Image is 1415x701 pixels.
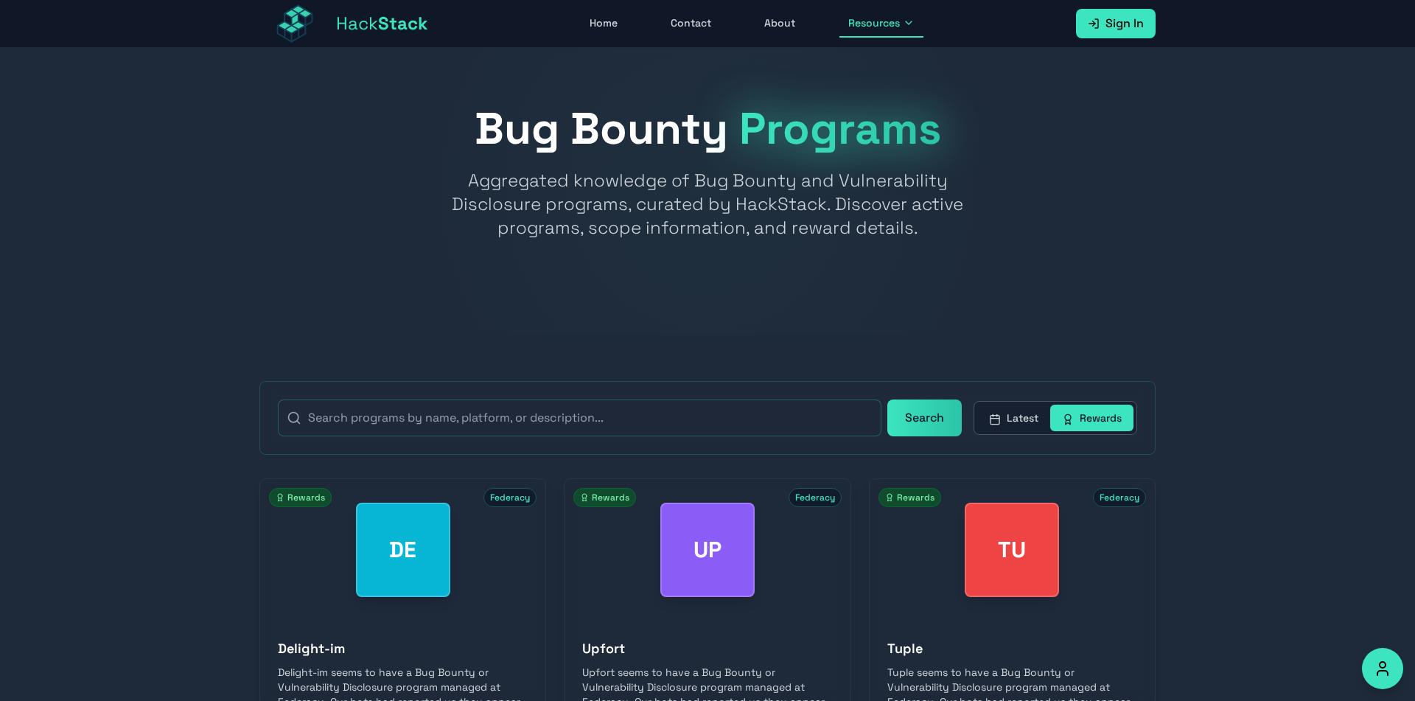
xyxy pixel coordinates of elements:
span: Sign In [1105,15,1144,32]
span: Rewards [269,488,332,507]
span: Rewards [573,488,636,507]
span: Federacy [1093,488,1146,507]
h3: Upfort [582,638,832,659]
h1: Bug Bounty [259,107,1156,151]
h3: Tuple [887,638,1137,659]
a: Contact [662,10,720,38]
a: Sign In [1076,9,1156,38]
button: Rewards [1050,405,1133,431]
p: Aggregated knowledge of Bug Bounty and Vulnerability Disclosure programs, curated by HackStack. D... [424,169,990,240]
span: Federacy [483,488,537,507]
button: Latest [977,405,1050,431]
span: Rewards [878,488,941,507]
div: Tuple [965,503,1059,597]
span: Hack [336,12,428,35]
span: Stack [378,12,428,35]
a: About [755,10,804,38]
span: Programs [739,100,941,157]
div: Upfort [660,503,755,597]
button: Search [887,400,962,436]
input: Search programs by name, platform, or description... [278,400,881,436]
button: Accessibility Options [1362,648,1403,689]
a: Home [581,10,626,38]
button: Resources [839,10,923,38]
div: Delight-im [356,503,450,597]
span: Federacy [789,488,842,507]
h3: Delight-im [278,638,528,659]
span: Resources [848,15,900,30]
